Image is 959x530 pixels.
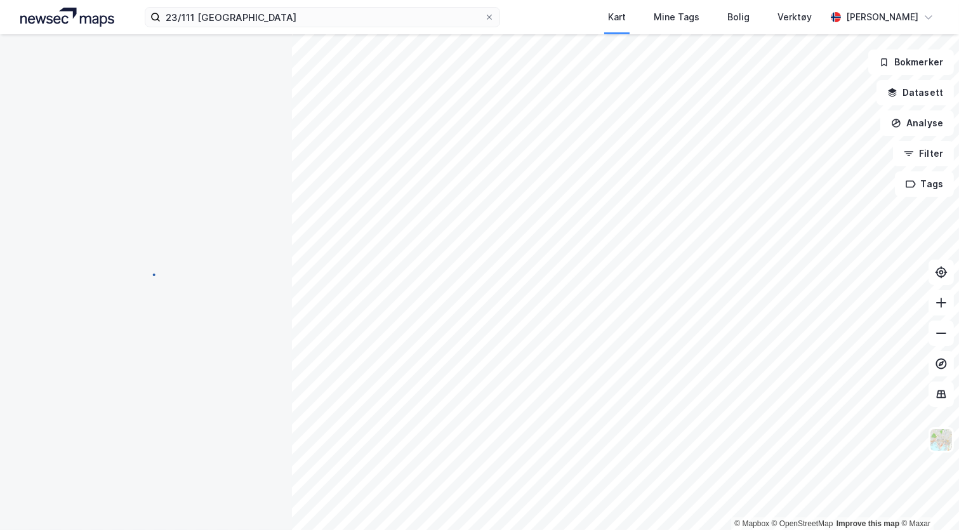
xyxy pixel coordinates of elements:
[608,10,626,25] div: Kart
[136,265,156,285] img: spinner.a6d8c91a73a9ac5275cf975e30b51cfb.svg
[837,519,899,528] a: Improve this map
[772,519,833,528] a: OpenStreetMap
[777,10,812,25] div: Verktøy
[654,10,699,25] div: Mine Tags
[896,469,959,530] div: Kontrollprogram for chat
[893,141,954,166] button: Filter
[734,519,769,528] a: Mapbox
[161,8,484,27] input: Søk på adresse, matrikkel, gårdeiere, leietakere eller personer
[880,110,954,136] button: Analyse
[20,8,114,27] img: logo.a4113a55bc3d86da70a041830d287a7e.svg
[846,10,918,25] div: [PERSON_NAME]
[727,10,750,25] div: Bolig
[895,171,954,197] button: Tags
[896,469,959,530] iframe: Chat Widget
[876,80,954,105] button: Datasett
[929,428,953,452] img: Z
[868,50,954,75] button: Bokmerker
